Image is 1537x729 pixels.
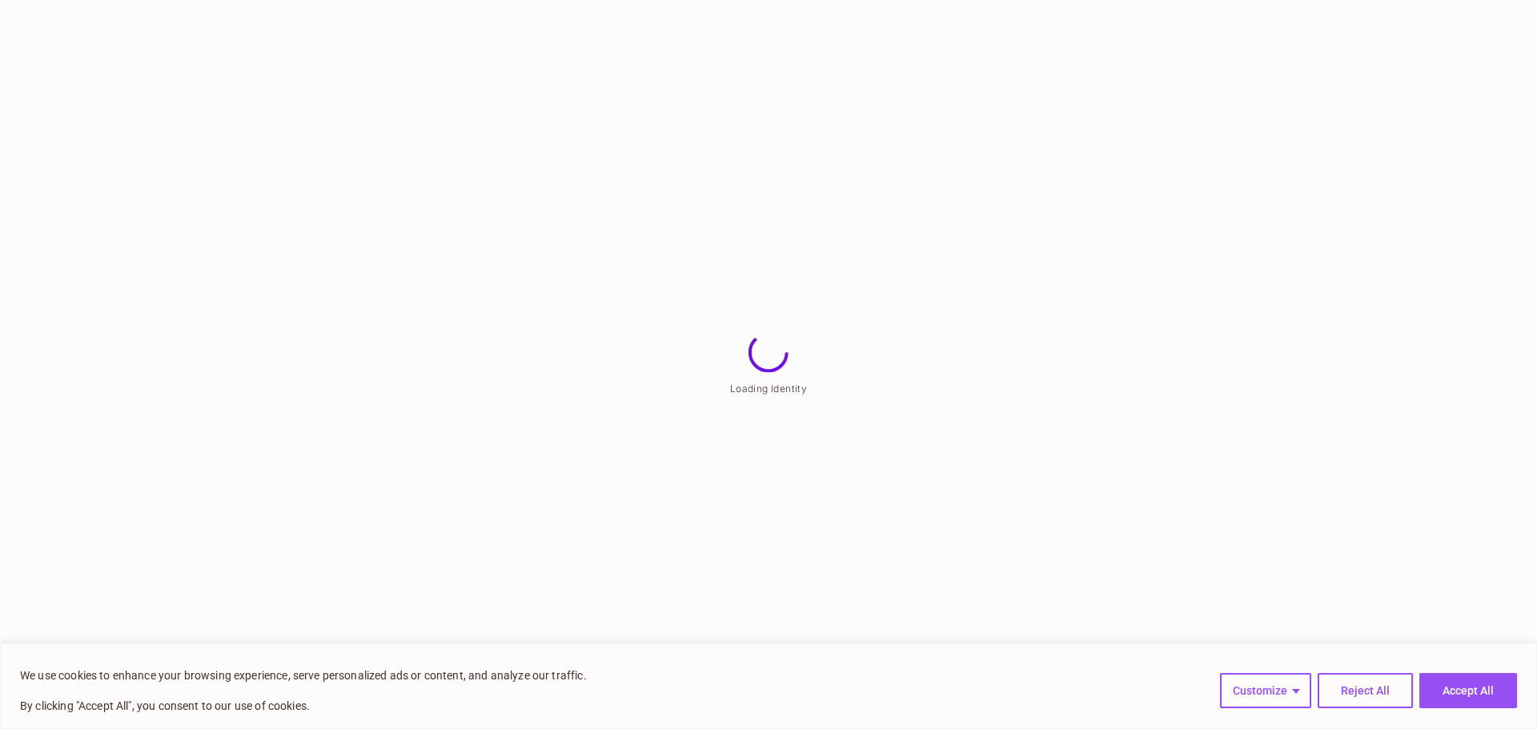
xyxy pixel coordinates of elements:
p: By clicking "Accept All", you consent to our use of cookies. [20,696,587,715]
button: Customize [1220,673,1311,708]
button: Accept All [1419,673,1517,708]
span: Loading Identity [730,382,807,394]
button: Reject All [1318,673,1413,708]
p: We use cookies to enhance your browsing experience, serve personalized ads or content, and analyz... [20,666,587,685]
